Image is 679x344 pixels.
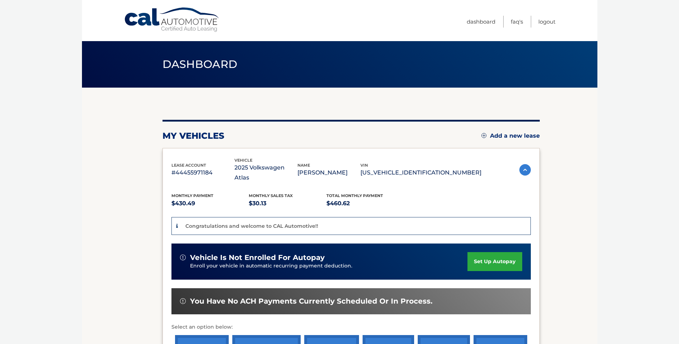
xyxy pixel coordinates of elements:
[538,16,556,28] a: Logout
[171,193,213,198] span: Monthly Payment
[163,58,238,71] span: Dashboard
[249,198,326,208] p: $30.13
[171,163,206,168] span: lease account
[190,262,468,270] p: Enroll your vehicle in automatic recurring payment deduction.
[190,253,325,262] span: vehicle is not enrolled for autopay
[360,168,481,178] p: [US_VEHICLE_IDENTIFICATION_NUMBER]
[180,255,186,260] img: alert-white.svg
[511,16,523,28] a: FAQ's
[163,131,224,141] h2: my vehicles
[180,298,186,304] img: alert-white.svg
[190,297,432,306] span: You have no ACH payments currently scheduled or in process.
[249,193,293,198] span: Monthly sales Tax
[467,252,522,271] a: set up autopay
[326,193,383,198] span: Total Monthly Payment
[519,164,531,176] img: accordion-active.svg
[234,158,252,163] span: vehicle
[171,168,234,178] p: #44455971184
[467,16,495,28] a: Dashboard
[360,163,368,168] span: vin
[171,323,531,331] p: Select an option below:
[297,168,360,178] p: [PERSON_NAME]
[124,7,220,33] a: Cal Automotive
[481,133,486,138] img: add.svg
[481,132,540,139] a: Add a new lease
[297,163,310,168] span: name
[185,223,318,229] p: Congratulations and welcome to CAL Automotive!!
[326,198,404,208] p: $460.62
[171,198,249,208] p: $430.49
[234,163,297,183] p: 2025 Volkswagen Atlas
